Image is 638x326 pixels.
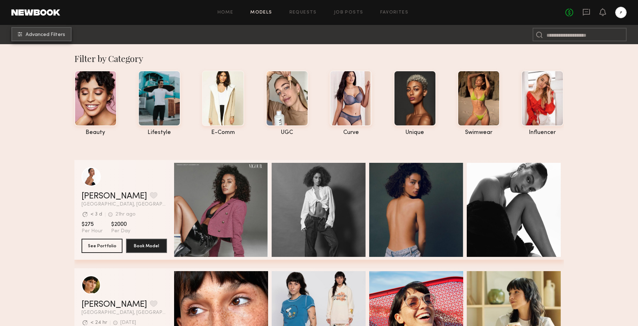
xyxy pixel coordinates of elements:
a: Requests [289,10,317,15]
div: lifestyle [138,130,181,136]
a: Favorites [380,10,408,15]
div: unique [394,130,436,136]
div: influencer [521,130,564,136]
span: [GEOGRAPHIC_DATA], [GEOGRAPHIC_DATA] [82,202,167,207]
div: [DATE] [120,320,136,325]
span: Advanced Filters [26,32,65,37]
div: swimwear [457,130,500,136]
div: 21hr ago [115,212,136,217]
a: [PERSON_NAME] [82,192,147,201]
div: UGC [266,130,308,136]
span: [GEOGRAPHIC_DATA], [GEOGRAPHIC_DATA] [82,310,167,315]
a: [PERSON_NAME] [82,300,147,309]
button: Book Model [126,239,167,253]
div: curve [330,130,372,136]
button: See Portfolio [82,239,122,253]
a: Home [218,10,234,15]
div: e-comm [202,130,244,136]
div: Filter by Category [74,53,564,64]
div: < 24 hr [90,320,107,325]
a: Job Posts [334,10,364,15]
button: Advanced Filters [11,27,72,41]
a: Models [250,10,272,15]
span: Per Day [111,228,130,234]
div: < 3 d [90,212,102,217]
div: beauty [74,130,117,136]
span: $275 [82,221,103,228]
span: $2000 [111,221,130,228]
span: Per Hour [82,228,103,234]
